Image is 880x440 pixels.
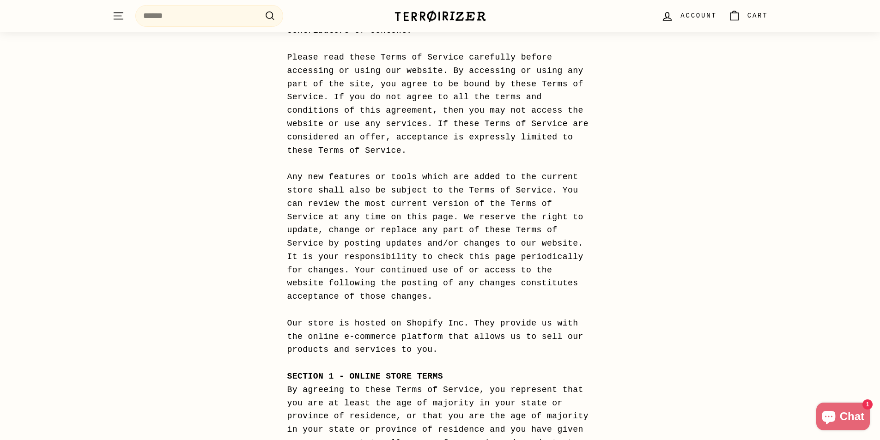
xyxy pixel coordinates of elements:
a: Cart [722,2,774,30]
span: Account [680,11,716,21]
a: Account [655,2,722,30]
inbox-online-store-chat: Shopify online store chat [813,403,873,433]
strong: SECTION 1 - ONLINE STORE TERMS [287,372,443,381]
span: Cart [747,11,768,21]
